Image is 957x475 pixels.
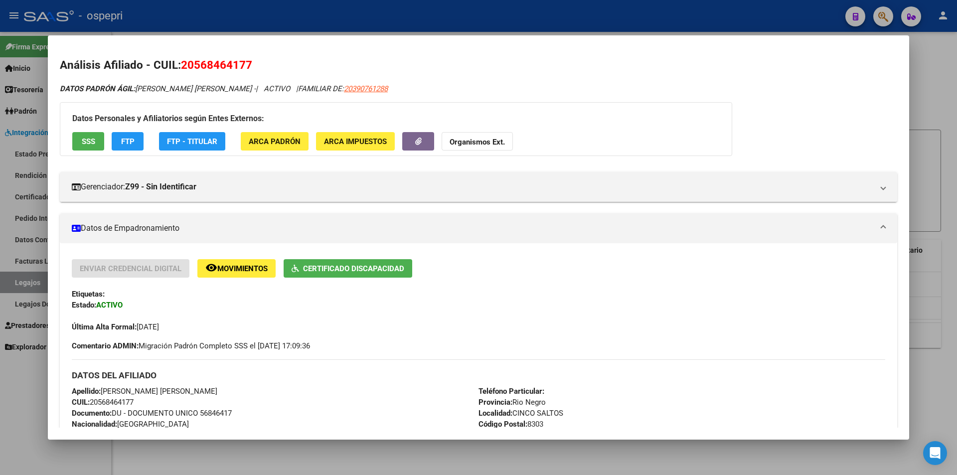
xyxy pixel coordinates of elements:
span: [PERSON_NAME] [PERSON_NAME] [72,387,217,396]
strong: Organismos Ext. [450,138,505,147]
strong: Apellido: [72,387,101,396]
strong: Teléfono Particular: [478,387,544,396]
h3: Datos Personales y Afiliatorios según Entes Externos: [72,113,720,125]
strong: Código Postal: [478,420,527,429]
span: 20568464177 [72,398,134,407]
span: Movimientos [217,264,268,273]
button: FTP [112,132,144,151]
span: 20568464177 [181,58,252,71]
i: | ACTIVO | [60,84,388,93]
span: Certificado Discapacidad [303,264,404,273]
span: ARCA Padrón [249,137,301,146]
span: Migración Padrón Completo SSS el [DATE] 17:09:36 [72,340,310,351]
strong: DATOS PADRÓN ÁGIL: [60,84,135,93]
button: FTP - Titular [159,132,225,151]
button: Movimientos [197,259,276,278]
strong: Localidad: [478,409,512,418]
strong: Comentario ADMIN: [72,341,139,350]
span: SSS [82,137,95,146]
button: ARCA Impuestos [316,132,395,151]
button: Organismos Ext. [442,132,513,151]
span: [PERSON_NAME] [PERSON_NAME] - [60,84,256,93]
strong: Z99 - Sin Identificar [125,181,196,193]
mat-expansion-panel-header: Datos de Empadronamiento [60,213,897,243]
strong: Documento: [72,409,112,418]
mat-panel-title: Gerenciador: [72,181,873,193]
span: [DATE] [72,322,159,331]
strong: CUIL: [72,398,90,407]
span: [GEOGRAPHIC_DATA] [72,420,189,429]
span: 8303 [478,420,543,429]
strong: Etiquetas: [72,290,105,299]
span: DU - DOCUMENTO UNICO 56846417 [72,409,232,418]
button: SSS [72,132,104,151]
button: ARCA Padrón [241,132,309,151]
span: Rio Negro [478,398,546,407]
span: 20390761288 [344,84,388,93]
strong: Provincia: [478,398,512,407]
strong: Nacionalidad: [72,420,117,429]
strong: ACTIVO [96,301,123,310]
div: Open Intercom Messenger [923,441,947,465]
mat-expansion-panel-header: Gerenciador:Z99 - Sin Identificar [60,172,897,202]
span: FAMILIAR DE: [298,84,388,93]
strong: Estado: [72,301,96,310]
h3: DATOS DEL AFILIADO [72,370,885,381]
span: Enviar Credencial Digital [80,264,181,273]
button: Enviar Credencial Digital [72,259,189,278]
strong: Última Alta Formal: [72,322,137,331]
mat-icon: remove_red_eye [205,262,217,274]
mat-panel-title: Datos de Empadronamiento [72,222,873,234]
span: CINCO SALTOS [478,409,563,418]
span: ARCA Impuestos [324,137,387,146]
button: Certificado Discapacidad [284,259,412,278]
span: FTP [121,137,135,146]
h2: Análisis Afiliado - CUIL: [60,57,897,74]
span: FTP - Titular [167,137,217,146]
